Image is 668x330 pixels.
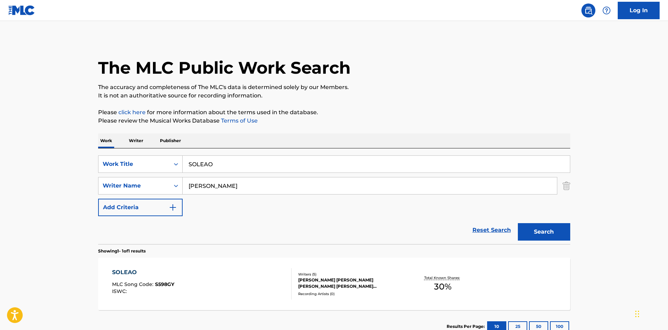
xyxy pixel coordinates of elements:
p: Showing 1 - 1 of 1 results [98,248,146,254]
img: 9d2ae6d4665cec9f34b9.svg [169,203,177,212]
div: [PERSON_NAME] [PERSON_NAME] [PERSON_NAME] [PERSON_NAME] [PERSON_NAME], [PERSON_NAME], [PERSON_NAM... [298,277,404,289]
div: Help [600,3,614,17]
div: Writers ( 5 ) [298,272,404,277]
div: Drag [635,303,639,324]
h1: The MLC Public Work Search [98,57,351,78]
span: S598GY [155,281,174,287]
img: MLC Logo [8,5,35,15]
a: Terms of Use [220,117,258,124]
p: Results Per Page: [447,323,486,330]
div: Writer Name [103,182,166,190]
img: help [602,6,611,15]
p: Publisher [158,133,183,148]
img: search [584,6,593,15]
p: The accuracy and completeness of The MLC's data is determined solely by our Members. [98,83,570,91]
img: Delete Criterion [563,177,570,195]
a: SOLEAOMLC Song Code:S598GYISWC:Writers (5)[PERSON_NAME] [PERSON_NAME] [PERSON_NAME] [PERSON_NAME]... [98,258,570,310]
a: Public Search [581,3,595,17]
p: It is not an authoritative source for recording information. [98,91,570,100]
a: Reset Search [469,222,514,238]
form: Search Form [98,155,570,244]
a: click here [118,109,146,116]
span: MLC Song Code : [112,281,155,287]
p: Please review the Musical Works Database [98,117,570,125]
span: ISWC : [112,288,129,294]
p: Please for more information about the terms used in the database. [98,108,570,117]
a: Log In [618,2,660,19]
div: Recording Artists ( 0 ) [298,291,404,296]
p: Total Known Shares: [424,275,462,280]
button: Add Criteria [98,199,183,216]
div: Work Title [103,160,166,168]
span: 30 % [434,280,452,293]
iframe: Chat Widget [633,296,668,330]
button: Search [518,223,570,241]
p: Work [98,133,114,148]
div: SOLEAO [112,268,174,277]
p: Writer [127,133,145,148]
